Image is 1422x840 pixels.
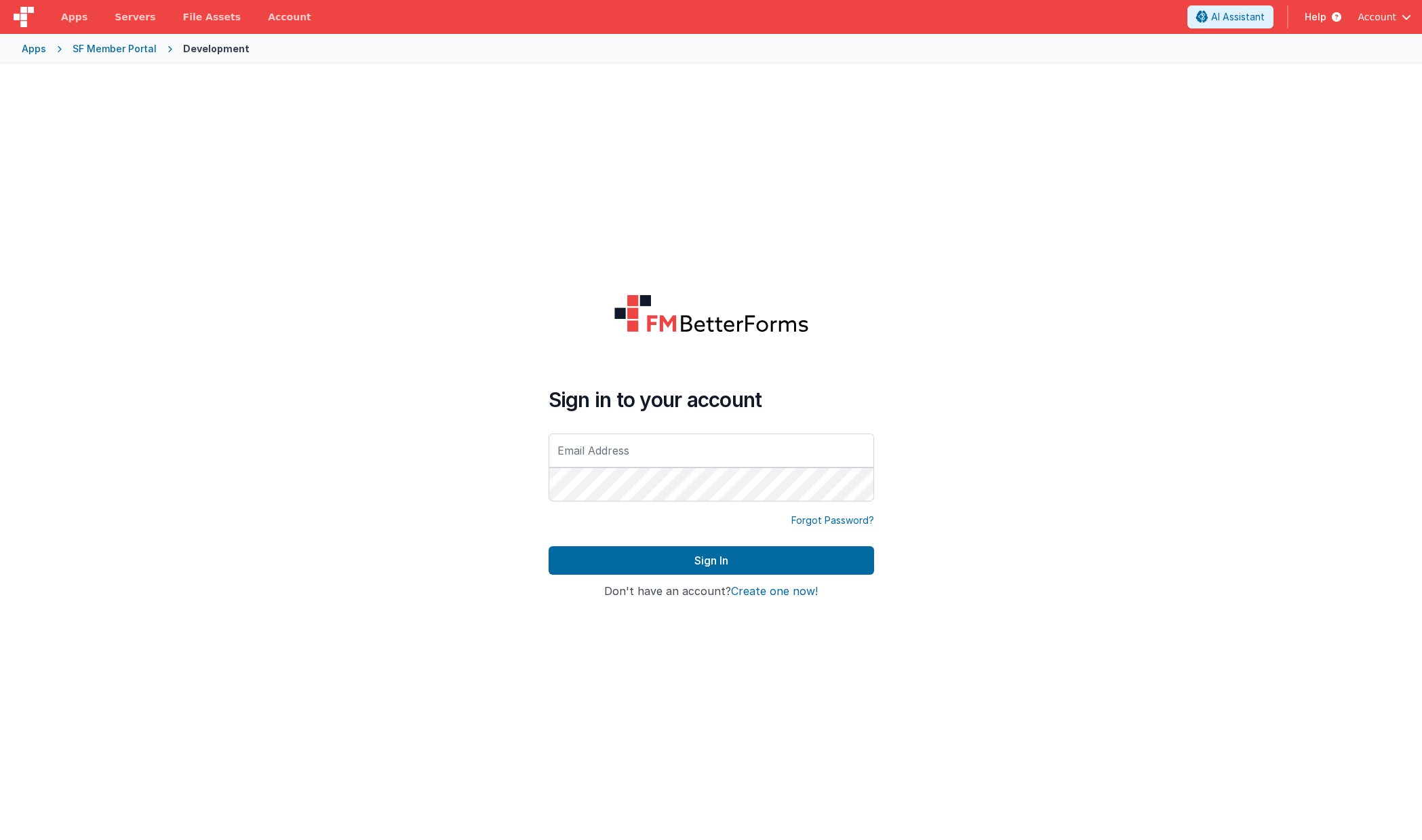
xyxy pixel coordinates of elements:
[22,42,46,56] div: Apps
[549,586,874,598] h4: Don't have an account?
[549,546,874,575] button: Sign In
[1358,10,1396,24] span: Account
[791,514,874,527] a: Forgot Password?
[183,10,241,24] span: File Assets
[1187,5,1273,28] button: AI Assistant
[549,434,874,467] input: Email Address
[61,10,87,24] span: Apps
[549,387,874,412] h4: Sign in to your account
[115,10,155,24] span: Servers
[1358,10,1411,24] button: Account
[1305,10,1326,24] span: Help
[73,42,157,56] div: SF Member Portal
[731,586,818,598] button: Create one now!
[1211,10,1265,24] span: AI Assistant
[183,42,250,56] div: Development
